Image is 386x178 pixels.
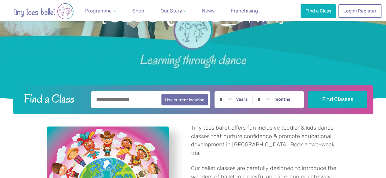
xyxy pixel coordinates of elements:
a: Find a Class [301,4,336,18]
p: Tiny toes ballet offers fun inclusive toddler & kids dance classes that nurture confidence & prom... [191,124,340,157]
a: News [200,5,217,17]
a: Our Story [158,5,188,17]
h2: Find a Class [19,91,87,106]
span: [GEOGRAPHIC_DATA] [10,4,376,26]
span: Franchising [231,8,258,14]
span: Our Story [160,8,182,14]
img: tiny toes ballet [7,3,80,19]
a: Login/Register [338,4,381,18]
a: Programme [83,5,118,17]
button: Use current location [161,94,208,105]
span: Shop [132,8,144,14]
a: Shop [130,5,147,17]
button: Find Classes [308,91,367,108]
span: Programme [85,8,112,14]
a: Franchising [229,5,261,17]
label: months [274,97,290,102]
label: years [236,97,248,102]
span: News [202,8,215,14]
